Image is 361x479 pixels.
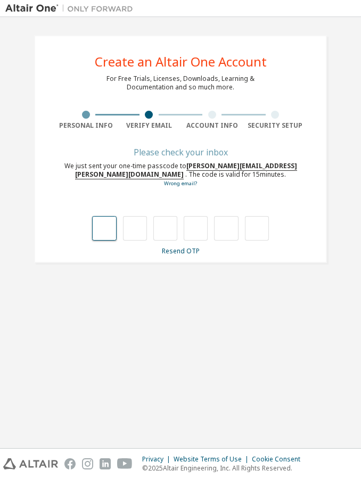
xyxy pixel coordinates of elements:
div: Personal Info [54,121,118,130]
a: Go back to the registration form [164,180,197,187]
div: Cookie Consent [252,455,307,464]
div: For Free Trials, Licenses, Downloads, Learning & Documentation and so much more. [106,75,255,92]
div: Privacy [142,455,174,464]
div: Please check your inbox [54,149,307,155]
a: Resend OTP [162,246,200,255]
div: Verify Email [118,121,181,130]
img: Altair One [5,3,138,14]
img: altair_logo.svg [3,458,58,469]
div: Website Terms of Use [174,455,252,464]
p: © 2025 Altair Engineering, Inc. All Rights Reserved. [142,464,307,473]
img: facebook.svg [64,458,76,469]
img: linkedin.svg [100,458,111,469]
div: Account Info [180,121,244,130]
div: Create an Altair One Account [95,55,267,68]
div: We just sent your one-time passcode to . The code is valid for 15 minutes. [54,162,307,188]
img: youtube.svg [117,458,133,469]
img: instagram.svg [82,458,93,469]
div: Security Setup [244,121,307,130]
